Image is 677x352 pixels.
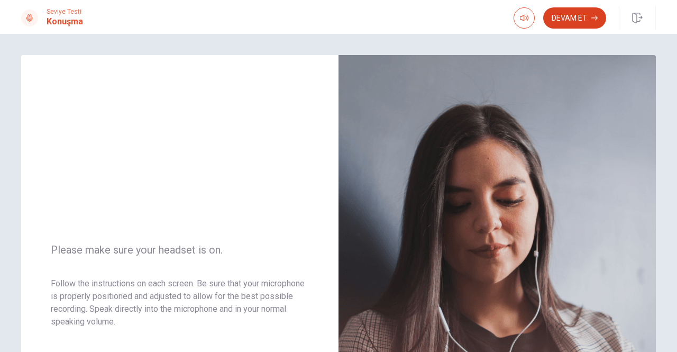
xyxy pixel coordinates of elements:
[51,277,309,328] p: Follow the instructions on each screen. Be sure that your microphone is properly positioned and a...
[51,243,309,256] span: Please make sure your headset is on.
[543,7,606,29] button: Devam Et
[47,8,83,15] span: Seviye Testi
[47,15,83,28] h1: Konuşma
